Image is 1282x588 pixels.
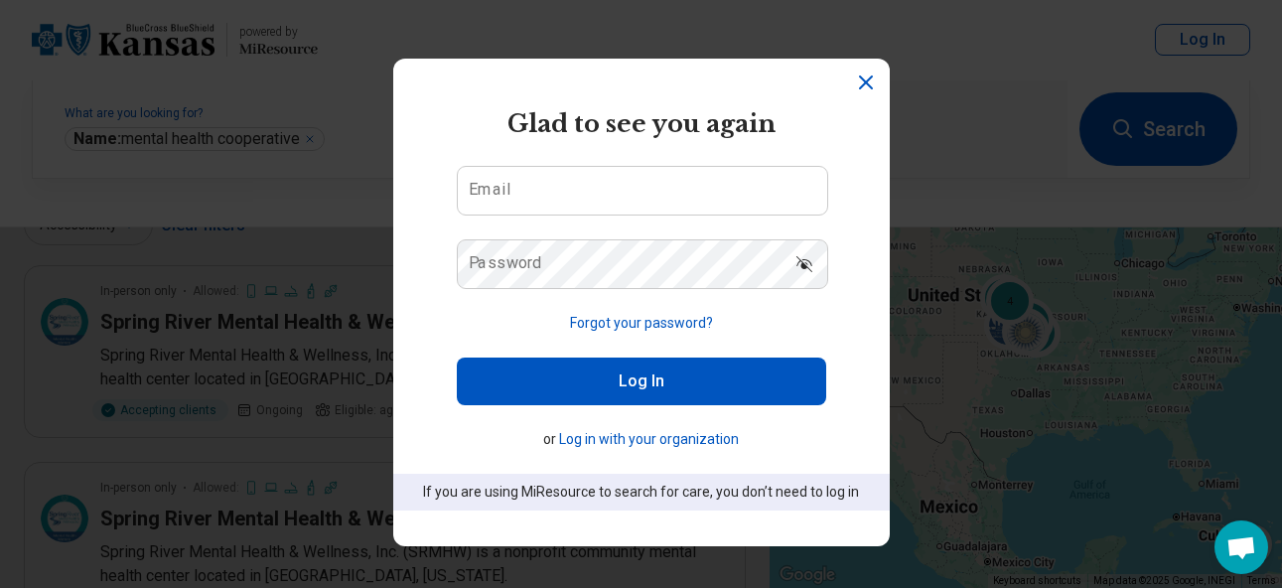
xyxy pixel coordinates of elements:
[469,255,542,271] label: Password
[469,182,510,198] label: Email
[457,358,826,405] button: Log In
[559,429,739,450] button: Log in with your organization
[457,106,826,142] h2: Glad to see you again
[457,429,826,450] p: or
[393,59,890,546] section: Login Dialog
[854,71,878,94] button: Dismiss
[783,239,826,287] button: Show password
[421,482,862,503] p: If you are using MiResource to search for care, you don’t need to log in
[570,313,713,334] button: Forgot your password?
